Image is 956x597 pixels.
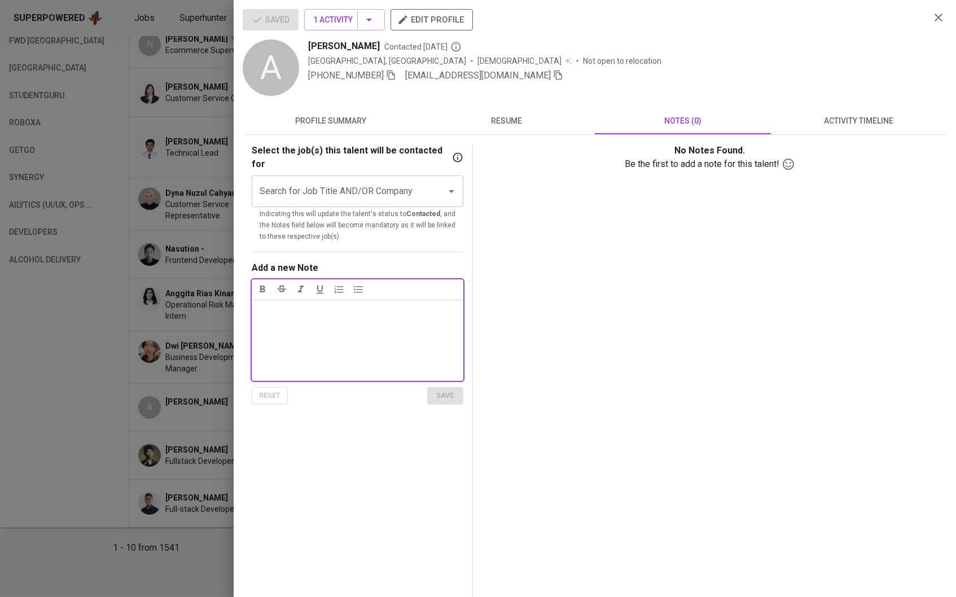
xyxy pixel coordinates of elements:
span: [PHONE_NUMBER] [308,70,384,81]
button: edit profile [391,9,473,30]
span: Contacted [DATE] [384,41,462,52]
p: No Notes Found. [482,144,938,157]
p: Be the first to add a note for this talent! [625,157,782,171]
button: 1 Activity [304,9,385,30]
span: [DEMOGRAPHIC_DATA] [477,55,563,67]
span: profile summary [249,114,412,128]
p: Not open to relocation [583,55,661,67]
span: [EMAIL_ADDRESS][DOMAIN_NAME] [405,70,551,81]
button: Open [444,183,459,199]
span: notes (0) [602,114,764,128]
span: resume [426,114,588,128]
p: Indicating this will update the talent's status to , and the Notes field below will become mandat... [260,209,455,243]
b: Contacted [406,210,440,218]
span: activity timeline [778,114,940,128]
div: A [243,39,299,96]
div: [GEOGRAPHIC_DATA], [GEOGRAPHIC_DATA] [308,55,466,67]
span: edit profile [400,12,464,27]
svg: If you have a specific job in mind for the talent, indicate it here. This will change the talent'... [452,152,463,163]
div: Add a new Note [252,261,318,275]
p: Select the job(s) this talent will be contacted for [252,144,450,171]
a: edit profile [391,15,473,24]
span: 1 Activity [313,13,376,27]
svg: By Batam recruiter [450,41,462,52]
span: [PERSON_NAME] [308,39,380,53]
